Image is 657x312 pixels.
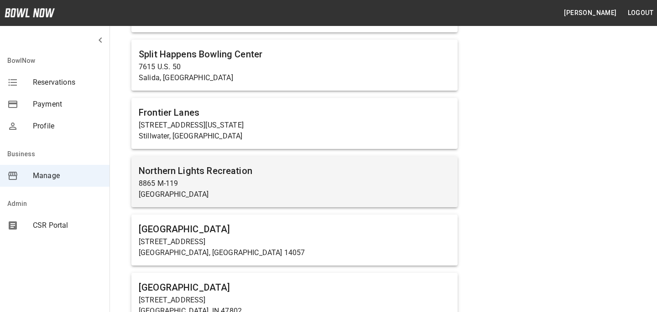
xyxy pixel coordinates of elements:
[33,170,102,181] span: Manage
[139,105,450,120] h6: Frontier Lanes
[624,5,657,21] button: Logout
[139,178,450,189] p: 8865 M-119
[139,236,450,247] p: [STREET_ADDRESS]
[33,121,102,132] span: Profile
[560,5,620,21] button: [PERSON_NAME]
[33,220,102,231] span: CSR Portal
[139,131,450,142] p: Stillwater, [GEOGRAPHIC_DATA]
[139,164,450,178] h6: Northern Lights Recreation
[139,280,450,295] h6: [GEOGRAPHIC_DATA]
[139,120,450,131] p: [STREET_ADDRESS][US_STATE]
[139,189,450,200] p: [GEOGRAPHIC_DATA]
[139,47,450,61] h6: Split Happens Bowling Center
[33,99,102,110] span: Payment
[5,8,55,17] img: logo
[139,72,450,83] p: Salida, [GEOGRAPHIC_DATA]
[139,247,450,258] p: [GEOGRAPHIC_DATA], [GEOGRAPHIC_DATA] 14057
[139,61,450,72] p: 7615 U.S. 50
[33,77,102,88] span: Reservations
[139,295,450,306] p: [STREET_ADDRESS]
[139,222,450,236] h6: [GEOGRAPHIC_DATA]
